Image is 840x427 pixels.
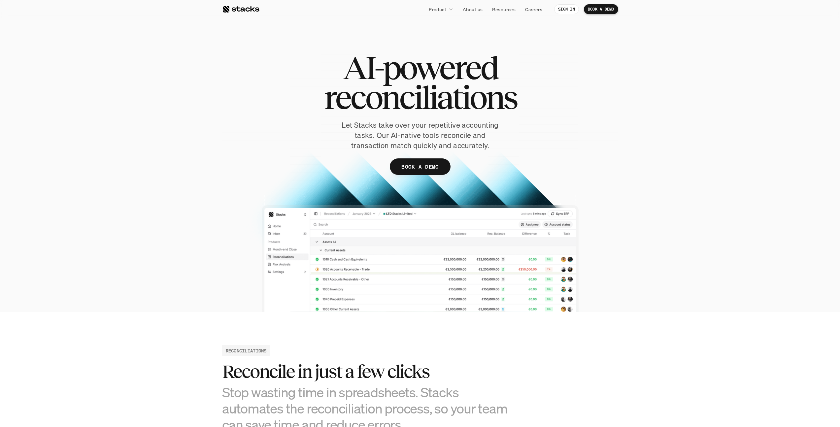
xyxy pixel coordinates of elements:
a: Resources [488,3,520,15]
p: Product [429,6,446,13]
a: Privacy Policy [78,126,107,130]
p: About us [463,6,483,13]
a: BOOK A DEMO [390,158,451,175]
a: About us [459,3,487,15]
h2: Reconcile in just a few clicks [222,361,519,382]
h2: RECONCILIATIONS [226,347,267,354]
span: reconciliations [324,82,516,112]
a: BOOK A DEMO [584,4,618,14]
p: BOOK A DEMO [588,7,614,12]
p: Careers [525,6,542,13]
p: Let Stacks take over your repetitive accounting tasks. Our AI-native tools reconcile and transact... [329,120,511,150]
span: AI-powered [343,53,497,82]
a: SIGN IN [554,4,579,14]
p: Resources [492,6,516,13]
a: Careers [521,3,546,15]
p: SIGN IN [558,7,575,12]
p: BOOK A DEMO [401,162,439,172]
